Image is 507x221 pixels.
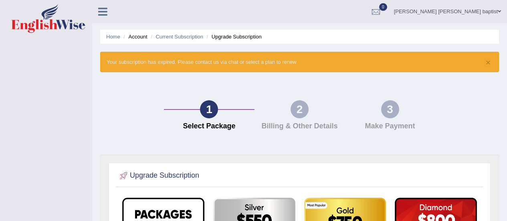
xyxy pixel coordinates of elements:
[156,34,203,40] a: Current Subscription
[381,100,399,118] div: 3
[121,33,147,41] li: Account
[486,58,491,67] button: ×
[379,3,387,11] span: 0
[291,100,309,118] div: 2
[349,122,431,130] h4: Make Payment
[205,33,262,41] li: Upgrade Subscription
[100,52,499,72] div: Your subscription has expired. Please contact us via chat or select a plan to renew
[259,122,341,130] h4: Billing & Other Details
[118,170,199,182] h2: Upgrade Subscription
[168,122,250,130] h4: Select Package
[106,34,120,40] a: Home
[200,100,218,118] div: 1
